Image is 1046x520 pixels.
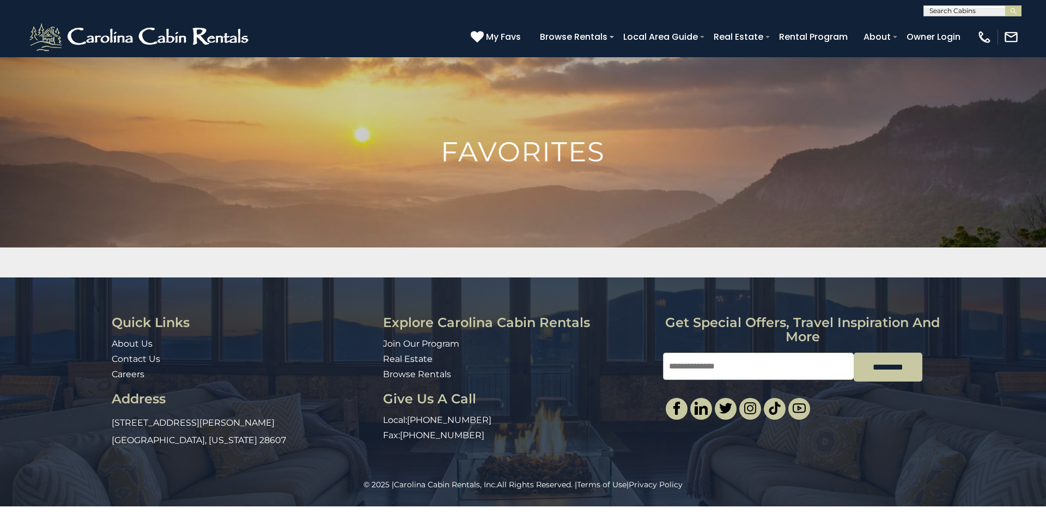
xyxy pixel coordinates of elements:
[663,316,942,344] h3: Get special offers, travel inspiration and more
[112,316,375,330] h3: Quick Links
[744,402,757,415] img: instagram-single.svg
[901,27,966,46] a: Owner Login
[112,392,375,406] h3: Address
[629,480,683,489] a: Privacy Policy
[383,414,654,427] p: Local:
[407,415,491,425] a: [PHONE_NUMBER]
[719,402,732,415] img: twitter-single.svg
[112,414,375,449] p: [STREET_ADDRESS][PERSON_NAME] [GEOGRAPHIC_DATA], [US_STATE] 28607
[670,402,683,415] img: facebook-single.svg
[383,354,433,364] a: Real Estate
[383,430,654,442] p: Fax:
[793,402,806,415] img: youtube-light.svg
[25,479,1021,490] p: All Rights Reserved. | |
[471,30,524,44] a: My Favs
[112,338,153,349] a: About Us
[577,480,627,489] a: Terms of Use
[774,27,853,46] a: Rental Program
[486,30,521,44] span: My Favs
[977,29,992,45] img: phone-regular-white.png
[27,21,253,53] img: White-1-2.png
[383,392,654,406] h3: Give Us A Call
[618,27,703,46] a: Local Area Guide
[400,430,484,440] a: [PHONE_NUMBER]
[1004,29,1019,45] img: mail-regular-white.png
[858,27,896,46] a: About
[383,369,451,379] a: Browse Rentals
[112,369,144,379] a: Careers
[383,338,459,349] a: Join Our Program
[695,402,708,415] img: linkedin-single.svg
[768,402,781,415] img: tiktok.svg
[383,316,654,330] h3: Explore Carolina Cabin Rentals
[534,27,613,46] a: Browse Rentals
[363,480,497,489] span: © 2025 |
[708,27,769,46] a: Real Estate
[394,480,497,489] a: Carolina Cabin Rentals, Inc.
[112,354,160,364] a: Contact Us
